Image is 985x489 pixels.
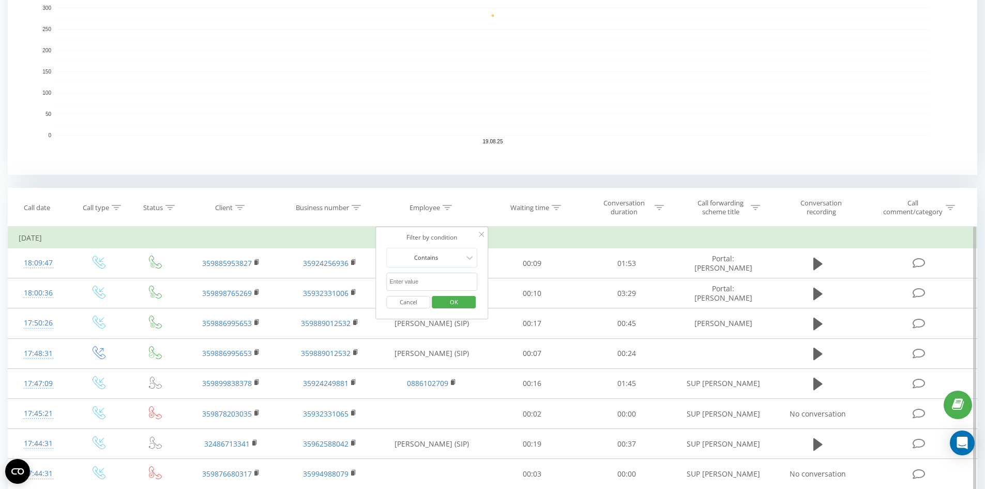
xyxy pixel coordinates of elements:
[202,288,252,298] a: 359898765269
[379,338,485,368] td: [PERSON_NAME] (SIP)
[485,459,580,489] td: 00:03
[42,69,51,75] text: 150
[580,368,674,398] td: 01:45
[580,429,674,459] td: 00:37
[42,26,51,32] text: 250
[83,203,109,212] div: Call type
[386,273,477,291] input: Enter value
[485,278,580,308] td: 00:10
[303,378,348,388] a: 35924249881
[790,469,846,479] span: No conversation
[46,111,52,117] text: 50
[301,348,351,358] a: 359889012532
[674,368,772,398] td: SUP [PERSON_NAME]
[303,288,348,298] a: 35932331006
[5,459,30,484] button: Open CMP widget
[202,318,252,328] a: 359886995653
[19,283,58,303] div: 18:00:36
[580,308,674,338] td: 00:45
[580,248,674,278] td: 01:53
[379,429,485,459] td: [PERSON_NAME] (SIP)
[674,278,772,308] td: Portal: [PERSON_NAME]
[303,439,348,449] a: 35962588042
[24,203,50,212] div: Call date
[485,368,580,398] td: 00:16
[510,203,549,212] div: Waiting time
[674,308,772,338] td: [PERSON_NAME]
[204,439,250,449] a: 32486713341
[485,308,580,338] td: 00:17
[485,399,580,429] td: 00:02
[19,464,58,484] div: 17:44:31
[674,399,772,429] td: SUP [PERSON_NAME]
[440,294,468,310] span: OK
[432,296,476,309] button: OK
[202,348,252,358] a: 359886995653
[386,296,430,309] button: Cancel
[597,199,652,216] div: Conversation duration
[485,248,580,278] td: 00:09
[42,48,51,53] text: 200
[301,318,351,328] a: 359889012532
[19,344,58,364] div: 17:48:31
[580,278,674,308] td: 03:29
[674,429,772,459] td: SUP [PERSON_NAME]
[202,258,252,268] a: 359885953827
[386,232,477,243] div: Filter by condition
[790,409,846,419] span: No conversation
[407,378,448,388] a: 0886102709
[410,203,440,212] div: Employee
[202,469,252,479] a: 359876680317
[8,228,977,248] td: [DATE]
[950,431,975,455] div: Open Intercom Messenger
[483,139,503,144] text: 19.08.25
[787,199,855,216] div: Conversation recording
[674,459,772,489] td: SUP [PERSON_NAME]
[19,313,58,333] div: 17:50:26
[485,338,580,368] td: 00:07
[580,399,674,429] td: 00:00
[379,308,485,338] td: [PERSON_NAME] (SIP)
[19,253,58,273] div: 18:09:47
[19,434,58,454] div: 17:44:31
[296,203,349,212] div: Business number
[303,258,348,268] a: 35924256936
[202,409,252,419] a: 359878203035
[143,203,163,212] div: Status
[693,199,748,216] div: Call forwarding scheme title
[202,378,252,388] a: 359899838378
[303,469,348,479] a: 35994988079
[485,429,580,459] td: 00:19
[19,404,58,424] div: 17:45:21
[580,459,674,489] td: 00:00
[215,203,233,212] div: Client
[48,132,51,138] text: 0
[580,338,674,368] td: 00:24
[674,248,772,278] td: Portal: [PERSON_NAME]
[42,5,51,11] text: 300
[42,90,51,96] text: 100
[303,409,348,419] a: 35932331065
[19,374,58,394] div: 17:47:09
[883,199,943,216] div: Call comment/category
